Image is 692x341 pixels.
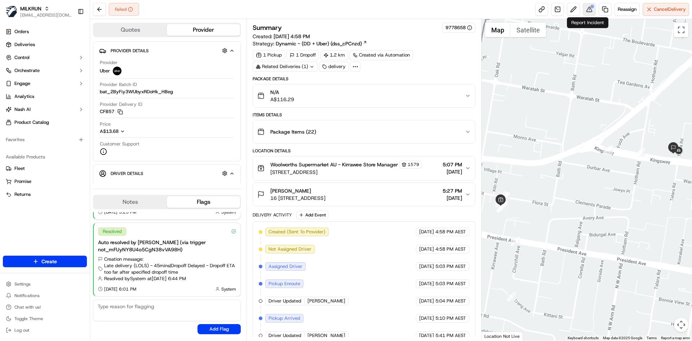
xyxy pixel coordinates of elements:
[443,161,462,168] span: 5:07 PM
[507,292,516,301] div: 1
[20,5,41,12] span: MILKRUN
[14,80,30,87] span: Engage
[6,191,84,198] a: Returns
[269,263,302,270] span: Assigned Driver
[269,281,300,287] span: Pickup Enroute
[3,189,87,200] button: Returns
[419,332,434,339] span: [DATE]
[497,203,506,212] div: 22
[270,194,325,202] span: 16 [STREET_ADDRESS]
[253,212,292,218] div: Delivery Activity
[98,227,127,236] div: Resolved
[419,281,434,287] span: [DATE]
[483,331,507,341] a: Open this area in Google Maps (opens a new window)
[435,281,466,287] span: 5:03 PM AEST
[109,3,139,16] button: Failed
[3,91,87,102] a: Analytics
[498,192,507,201] div: 31
[269,229,325,235] span: Created (Sent To Provider)
[111,48,148,54] span: Provider Details
[615,3,640,16] button: Reassign
[3,39,87,50] a: Deliveries
[253,183,475,206] button: [PERSON_NAME]16 [STREET_ADDRESS]5:27 PM[DATE]
[99,167,235,179] button: Driver Details
[253,24,282,31] h3: Summary
[501,192,510,202] div: 29
[167,24,240,36] button: Provider
[435,315,466,322] span: 5:10 PM AEST
[419,263,434,270] span: [DATE]
[307,298,345,304] span: [PERSON_NAME]
[100,141,139,147] span: Customer Support
[3,325,87,335] button: Log out
[443,194,462,202] span: [DATE]
[253,76,475,82] div: Package Details
[674,318,688,332] button: Map camera controls
[276,40,362,47] span: Dynamic - (DD + Uber) (dss_cPCnzd)
[14,28,29,35] span: Orders
[274,33,310,40] span: [DATE] 4:58 PM
[408,162,419,167] span: 1579
[500,192,509,202] div: 34
[14,281,31,287] span: Settings
[147,275,186,282] span: at [DATE] 6:44 PM
[98,239,236,253] div: Auto resolved by [PERSON_NAME] (via trigger not_mFUyNY8U4o5CgN38vVA98H)
[14,304,41,310] span: Chat with us!
[3,104,87,115] button: Nash AI
[435,263,466,270] span: 5:03 PM AEST
[276,40,367,47] a: Dynamic - (DD + Uber) (dss_cPCnzd)
[270,187,311,194] span: [PERSON_NAME]
[270,89,294,96] span: N/A
[3,3,75,20] button: MILKRUNMILKRUN[EMAIL_ADDRESS][DOMAIN_NAME]
[435,298,466,304] span: 5:04 PM AEST
[603,336,642,340] span: Map data ©2025 Google
[497,192,506,201] div: 32
[435,229,466,235] span: 4:58 PM AEST
[104,209,136,215] span: [DATE] 5:25 PM
[270,128,316,135] span: Package Items ( 22 )
[419,246,434,252] span: [DATE]
[307,332,345,339] span: [PERSON_NAME]
[269,246,311,252] span: Not Assigned Driver
[3,176,87,187] button: Promise
[636,147,645,157] div: 19
[269,332,301,339] span: Driver Updated
[498,192,507,201] div: 33
[100,68,110,74] span: Uber
[674,23,688,37] button: Toggle fullscreen view
[270,161,398,168] span: Woolworths Supermarket AU - Kirrawee Store Manager
[443,168,462,175] span: [DATE]
[104,263,236,275] span: Late delivery (LOLS) - 45mins | Dropoff Delayed - Dropoff ETA too far after specified dropoff time
[3,291,87,301] button: Notifications
[99,45,235,57] button: Provider Details
[94,24,167,36] button: Quotes
[111,171,143,176] span: Driver Details
[485,23,510,37] button: Show street map
[482,332,523,341] div: Location Not Live
[221,286,236,292] span: System
[100,182,112,189] span: Name
[6,178,84,185] a: Promise
[3,78,87,89] button: Engage
[498,200,507,209] div: 12
[14,316,43,322] span: Toggle Theme
[14,106,31,113] span: Nash AI
[661,336,690,340] a: Report a map error
[567,17,608,28] div: Report Incident
[350,50,413,60] a: Created via Automation
[167,196,240,208] button: Flags
[3,151,87,163] div: Available Products
[20,12,72,18] button: [EMAIL_ADDRESS][DOMAIN_NAME]
[511,237,520,246] div: 2
[296,211,328,219] button: Add Event
[320,50,348,60] div: 1.2 km
[253,50,285,60] div: 1 Pickup
[445,24,472,31] button: 9778658
[3,302,87,312] button: Chat with us!
[3,279,87,289] button: Settings
[419,315,434,322] span: [DATE]
[104,275,146,282] span: Resolved by System
[568,336,599,341] button: Keyboard shortcuts
[253,156,475,180] button: Woolworths Supermarket AU - Kirrawee Store Manager1579[STREET_ADDRESS]5:07 PM[DATE]
[3,256,87,267] button: Create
